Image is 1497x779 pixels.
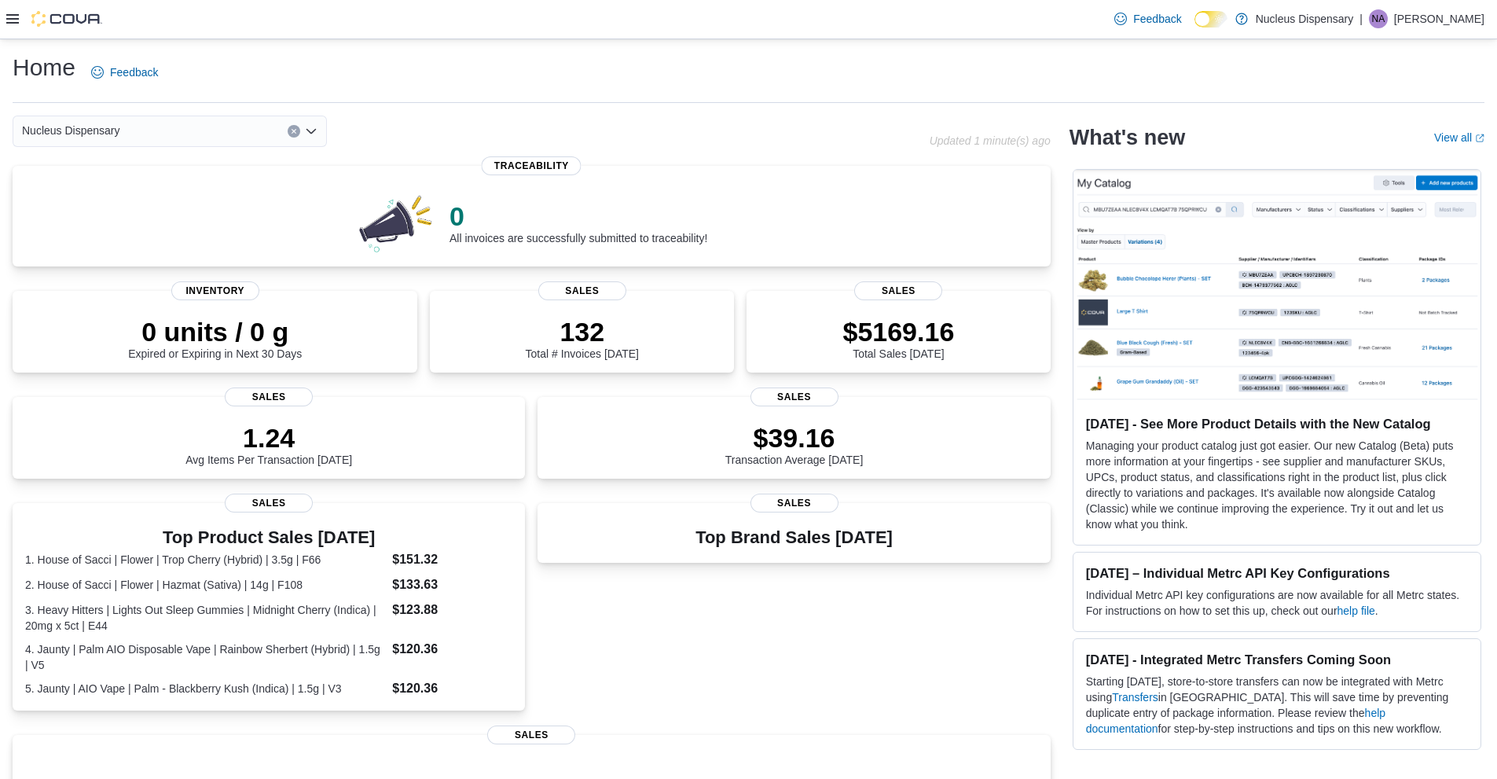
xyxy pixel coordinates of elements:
p: Updated 1 minute(s) ago [930,134,1051,147]
span: Feedback [1133,11,1181,27]
a: Feedback [1108,3,1187,35]
div: Neil Ashmeade [1369,9,1388,28]
p: Starting [DATE], store-to-store transfers can now be integrated with Metrc using in [GEOGRAPHIC_D... [1086,674,1468,737]
dd: $120.36 [392,640,512,659]
h3: [DATE] – Individual Metrc API Key Configurations [1086,565,1468,581]
button: Open list of options [305,125,317,138]
div: All invoices are successfully submitted to traceability! [449,200,707,244]
p: $39.16 [725,422,864,454]
dd: $123.88 [392,601,512,619]
span: Inventory [171,281,259,300]
input: Dark Mode [1194,11,1227,28]
div: Avg Items Per Transaction [DATE] [185,422,352,466]
span: Sales [750,494,838,513]
p: [PERSON_NAME] [1394,9,1484,28]
dt: 5. Jaunty | AIO Vape | Palm - Blackberry Kush (Indica) | 1.5g | V3 [25,681,386,696]
dt: 1. House of Sacci | Flower | Trop Cherry (Hybrid) | 3.5g | F66 [25,552,386,568]
span: Sales [538,281,626,300]
div: Total Sales [DATE] [842,316,954,360]
dt: 3. Heavy Hitters | Lights Out Sleep Gummies | Midnight Cherry (Indica) | 20mg x 5ct | E44 [25,602,386,634]
span: Sales [854,281,942,300]
div: Total # Invoices [DATE] [526,316,639,360]
span: Sales [225,388,313,406]
h1: Home [13,52,75,83]
h3: Top Brand Sales [DATE] [695,528,893,547]
dd: $120.36 [392,679,512,698]
p: 132 [526,316,639,347]
h3: Top Product Sales [DATE] [25,528,512,547]
img: Cova [31,11,102,27]
div: Expired or Expiring in Next 30 Days [128,316,302,360]
dd: $151.32 [392,550,512,569]
p: Nucleus Dispensary [1256,9,1354,28]
h3: [DATE] - Integrated Metrc Transfers Coming Soon [1086,652,1468,667]
span: Feedback [110,64,158,80]
a: Feedback [85,57,164,88]
span: Nucleus Dispensary [22,121,120,140]
h2: What's new [1070,125,1185,150]
span: Dark Mode [1194,28,1195,28]
p: Individual Metrc API key configurations are now available for all Metrc states. For instructions ... [1086,587,1468,619]
a: View allExternal link [1434,131,1484,144]
p: 1.24 [185,422,352,454]
p: $5169.16 [842,316,954,347]
div: Transaction Average [DATE] [725,422,864,466]
p: 0 [449,200,707,232]
span: Traceability [482,156,582,175]
span: NA [1372,9,1385,28]
button: Clear input [288,125,300,138]
svg: External link [1475,134,1484,143]
dd: $133.63 [392,575,512,594]
p: | [1359,9,1363,28]
span: Sales [487,726,575,744]
a: help documentation [1086,707,1385,735]
dt: 2. House of Sacci | Flower | Hazmat (Sativa) | 14g | F108 [25,577,386,593]
p: 0 units / 0 g [128,316,302,347]
a: Transfers [1112,691,1158,704]
span: Sales [750,388,838,406]
dt: 4. Jaunty | Palm AIO Disposable Vape | Rainbow Sherbert (Hybrid) | 1.5g | V5 [25,641,386,673]
a: help file [1337,604,1375,617]
span: Sales [225,494,313,513]
p: Managing your product catalog just got easier. Our new Catalog (Beta) puts more information at yo... [1086,438,1468,532]
img: 0 [355,191,437,254]
h3: [DATE] - See More Product Details with the New Catalog [1086,416,1468,432]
